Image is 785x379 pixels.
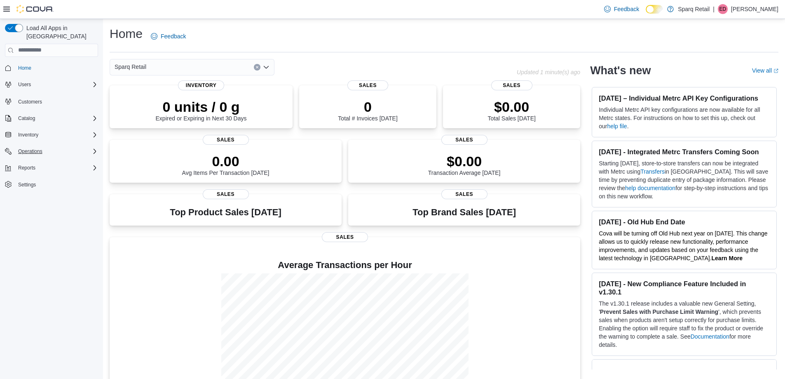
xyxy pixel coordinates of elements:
[15,163,98,173] span: Reports
[752,67,778,74] a: View allExternal link
[646,5,663,14] input: Dark Mode
[599,230,767,261] span: Cova will be turning off Old Hub next year on [DATE]. This change allows us to quickly release ne...
[607,123,627,129] a: help file
[600,308,718,315] strong: Prevent Sales with Purchase Limit Warning
[590,64,651,77] h2: What's new
[322,232,368,242] span: Sales
[441,189,487,199] span: Sales
[16,5,54,13] img: Cova
[5,59,98,212] nav: Complex example
[428,153,501,176] div: Transaction Average [DATE]
[599,94,770,102] h3: [DATE] – Individual Metrc API Key Configurations
[148,28,189,45] a: Feedback
[18,148,42,155] span: Operations
[599,280,770,296] h3: [DATE] - New Compliance Feature Included in v1.30.1
[203,135,249,145] span: Sales
[178,80,224,90] span: Inventory
[640,168,665,175] a: Transfers
[347,80,389,90] span: Sales
[170,207,281,217] h3: Top Product Sales [DATE]
[15,97,45,107] a: Customers
[678,4,710,14] p: Sparq Retail
[15,63,35,73] a: Home
[599,218,770,226] h3: [DATE] - Old Hub End Date
[713,4,715,14] p: |
[599,148,770,156] h3: [DATE] - Integrated Metrc Transfers Coming Soon
[487,99,535,122] div: Total Sales [DATE]
[712,255,743,261] a: Learn More
[719,4,726,14] span: ED
[428,153,501,169] p: $0.00
[15,63,98,73] span: Home
[15,146,98,156] span: Operations
[18,181,36,188] span: Settings
[718,4,728,14] div: Emily Driver
[599,299,770,349] p: The v1.30.1 release includes a valuable new General Setting, ' ', which prevents sales when produ...
[599,106,770,130] p: Individual Metrc API key configurations are now available for all Metrc states. For instructions ...
[15,113,38,123] button: Catalog
[182,153,269,169] p: 0.00
[18,65,31,71] span: Home
[2,146,101,157] button: Operations
[773,68,778,73] svg: External link
[517,69,580,75] p: Updated 1 minute(s) ago
[254,64,260,71] button: Clear input
[487,99,535,115] p: $0.00
[156,99,247,122] div: Expired or Expiring in Next 30 Days
[18,165,35,171] span: Reports
[110,26,143,42] h1: Home
[156,99,247,115] p: 0 units / 0 g
[691,333,729,340] a: Documentation
[18,99,42,105] span: Customers
[18,81,31,88] span: Users
[338,99,397,115] p: 0
[491,80,532,90] span: Sales
[18,132,38,138] span: Inventory
[15,80,98,89] span: Users
[18,115,35,122] span: Catalog
[412,207,516,217] h3: Top Brand Sales [DATE]
[15,180,39,190] a: Settings
[115,62,146,72] span: Sparq Retail
[203,189,249,199] span: Sales
[2,179,101,191] button: Settings
[15,96,98,106] span: Customers
[15,163,39,173] button: Reports
[15,130,98,140] span: Inventory
[161,32,186,40] span: Feedback
[599,159,770,200] p: Starting [DATE], store-to-store transfers can now be integrated with Metrc using in [GEOGRAPHIC_D...
[614,5,639,13] span: Feedback
[2,129,101,141] button: Inventory
[15,146,46,156] button: Operations
[116,260,574,270] h4: Average Transactions per Hour
[338,99,397,122] div: Total # Invoices [DATE]
[441,135,487,145] span: Sales
[731,4,778,14] p: [PERSON_NAME]
[2,79,101,90] button: Users
[2,62,101,74] button: Home
[182,153,269,176] div: Avg Items Per Transaction [DATE]
[263,64,269,71] button: Open list of options
[15,130,42,140] button: Inventory
[2,95,101,107] button: Customers
[15,179,98,190] span: Settings
[2,162,101,174] button: Reports
[2,113,101,124] button: Catalog
[625,185,675,191] a: help documentation
[23,24,98,40] span: Load All Apps in [GEOGRAPHIC_DATA]
[601,1,642,17] a: Feedback
[15,80,34,89] button: Users
[15,113,98,123] span: Catalog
